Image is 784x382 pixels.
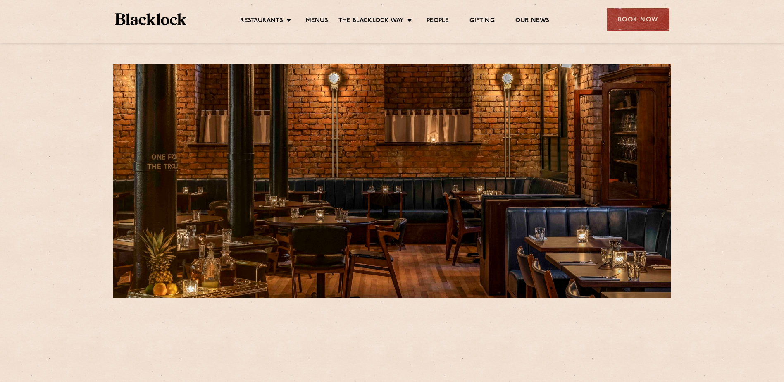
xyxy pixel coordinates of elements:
[115,13,187,25] img: BL_Textured_Logo-footer-cropped.svg
[607,8,669,31] div: Book Now
[240,17,283,26] a: Restaurants
[338,17,404,26] a: The Blacklock Way
[515,17,550,26] a: Our News
[306,17,328,26] a: Menus
[469,17,494,26] a: Gifting
[427,17,449,26] a: People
